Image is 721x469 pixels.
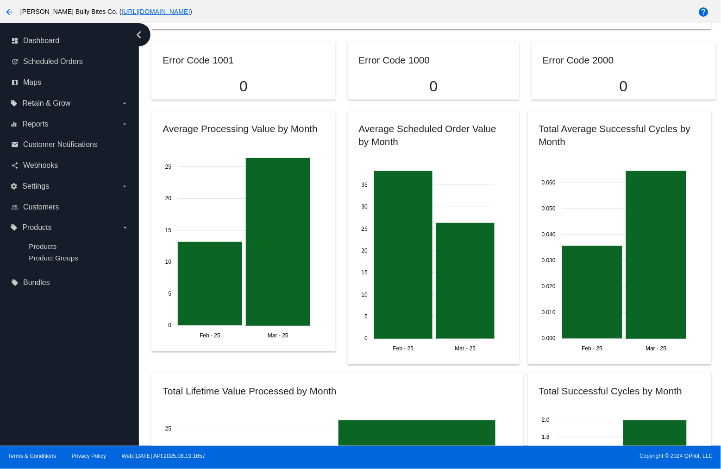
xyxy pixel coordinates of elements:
[361,204,368,210] text: 30
[539,123,691,147] h2: Total Average Successful Cycles by Month
[200,332,221,339] text: Feb - 25
[165,196,172,202] text: 20
[361,226,368,232] text: 25
[72,453,107,459] a: Privacy Policy
[698,6,709,18] mat-icon: help
[268,332,289,339] text: Mar - 25
[10,100,18,107] i: local_offer
[541,258,555,264] text: 0.030
[359,55,430,65] h2: Error Code 1000
[22,120,48,128] span: Reports
[132,27,146,42] i: chevron_left
[541,336,555,342] text: 0.000
[122,8,190,15] a: [URL][DOMAIN_NAME]
[22,223,51,232] span: Products
[11,141,19,148] i: email
[11,58,19,65] i: update
[455,345,476,352] text: Mar - 25
[364,336,368,342] text: 0
[541,179,555,186] text: 0.060
[122,453,206,459] a: Web:[DATE] API:2025.08.19.1657
[11,54,129,69] a: update Scheduled Orders
[11,279,19,286] i: local_offer
[11,200,129,215] a: people_outline Customers
[163,386,336,396] h2: Total Lifetime Value Processed by Month
[361,247,368,254] text: 20
[20,8,192,15] span: [PERSON_NAME] Bully Bites Co. ( )
[169,291,172,297] text: 5
[22,99,70,108] span: Retain & Grow
[543,78,704,95] p: 0
[11,158,129,173] a: share Webhooks
[541,232,555,238] text: 0.040
[11,162,19,169] i: share
[543,55,614,65] h2: Error Code 2000
[163,78,324,95] p: 0
[541,206,555,212] text: 0.050
[369,453,713,459] span: Copyright © 2024 QPilot, LLC
[165,259,172,266] text: 10
[163,55,234,65] h2: Error Code 1001
[361,270,368,276] text: 15
[542,434,550,440] text: 1.8
[542,417,550,424] text: 2.0
[359,78,509,95] p: 0
[541,310,555,316] text: 0.010
[29,254,78,262] a: Product Groups
[11,275,129,290] a: local_offer Bundles
[23,161,58,170] span: Webhooks
[165,164,172,170] text: 25
[121,224,129,231] i: arrow_drop_down
[11,137,129,152] a: email Customer Notifications
[121,120,129,128] i: arrow_drop_down
[121,100,129,107] i: arrow_drop_down
[11,37,19,44] i: dashboard
[4,6,15,18] mat-icon: arrow_back
[582,345,602,352] text: Feb - 25
[23,203,59,211] span: Customers
[361,182,368,188] text: 35
[121,183,129,190] i: arrow_drop_down
[23,57,83,66] span: Scheduled Orders
[541,284,555,290] text: 0.020
[169,323,172,329] text: 0
[11,75,129,90] a: map Maps
[364,314,368,320] text: 5
[359,123,497,147] h2: Average Scheduled Order Value by Month
[393,345,414,352] text: Feb - 25
[11,203,19,211] i: people_outline
[29,242,56,250] a: Products
[23,140,98,149] span: Customer Notifications
[165,227,172,234] text: 15
[22,182,49,190] span: Settings
[23,37,59,45] span: Dashboard
[11,33,129,48] a: dashboard Dashboard
[539,386,683,396] h2: Total Successful Cycles by Month
[646,345,666,352] text: Mar - 25
[8,453,56,459] a: Terms & Conditions
[10,183,18,190] i: settings
[23,78,41,87] span: Maps
[10,224,18,231] i: local_offer
[163,123,318,134] h2: Average Processing Value by Month
[10,120,18,128] i: equalizer
[165,426,172,432] text: 25
[361,292,368,298] text: 10
[23,279,50,287] span: Bundles
[11,79,19,86] i: map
